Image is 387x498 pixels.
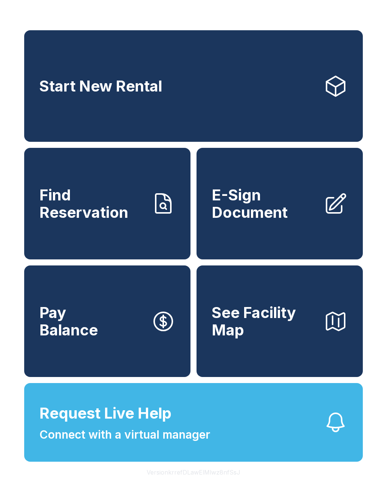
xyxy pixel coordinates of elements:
[24,30,363,142] a: Start New Rental
[24,148,190,259] a: Find Reservation
[24,265,190,377] button: PayBalance
[212,186,317,221] span: E-Sign Document
[39,402,172,425] span: Request Live Help
[24,383,363,462] button: Request Live HelpConnect with a virtual manager
[39,78,162,95] span: Start New Rental
[197,148,363,259] a: E-Sign Document
[39,304,98,338] span: Pay Balance
[212,304,317,338] span: See Facility Map
[197,265,363,377] button: See Facility Map
[141,462,246,483] button: VersionkrrefDLawElMlwz8nfSsJ
[39,186,145,221] span: Find Reservation
[39,426,210,443] span: Connect with a virtual manager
